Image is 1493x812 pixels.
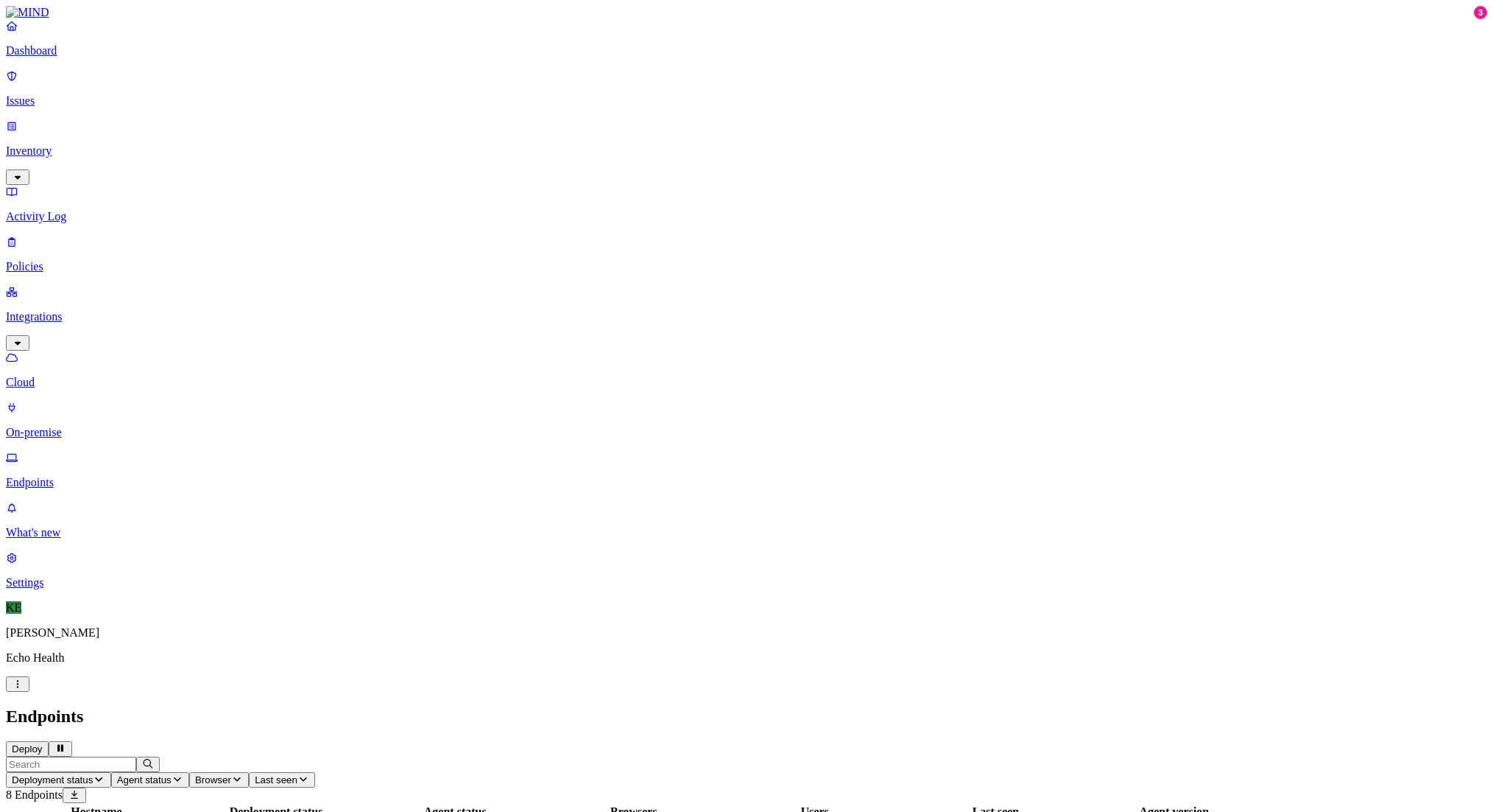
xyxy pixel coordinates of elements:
span: Browser [195,774,231,785]
span: KE [6,601,21,614]
a: Dashboard [6,19,1487,57]
a: Issues [6,69,1487,108]
p: Inventory [6,144,1487,158]
a: Activity Log [6,185,1487,223]
span: Agent status [117,774,172,785]
a: Cloud [6,351,1487,389]
span: Deployment status [12,774,93,785]
a: What's new [6,501,1487,539]
p: Activity Log [6,210,1487,223]
h2: Endpoints [6,707,1487,727]
span: Last seen [255,774,297,785]
a: Integrations [6,285,1487,349]
p: Endpoints [6,476,1487,489]
p: Integrations [6,310,1487,323]
p: Policies [6,260,1487,273]
a: Inventory [6,119,1487,183]
p: [PERSON_NAME] [6,626,1487,640]
button: Deploy [6,741,49,757]
a: MIND [6,6,1487,19]
a: Settings [6,551,1487,589]
p: Cloud [6,376,1487,389]
p: Issues [6,94,1487,108]
span: 8 Endpoints [6,788,63,801]
p: On-premise [6,426,1487,439]
a: Policies [6,235,1487,273]
p: Settings [6,576,1487,589]
p: What's new [6,526,1487,539]
div: 3 [1474,6,1487,19]
p: Echo Health [6,651,1487,665]
a: On-premise [6,401,1487,439]
img: MIND [6,6,49,19]
a: Endpoints [6,451,1487,489]
p: Dashboard [6,44,1487,57]
input: Search [6,757,136,772]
